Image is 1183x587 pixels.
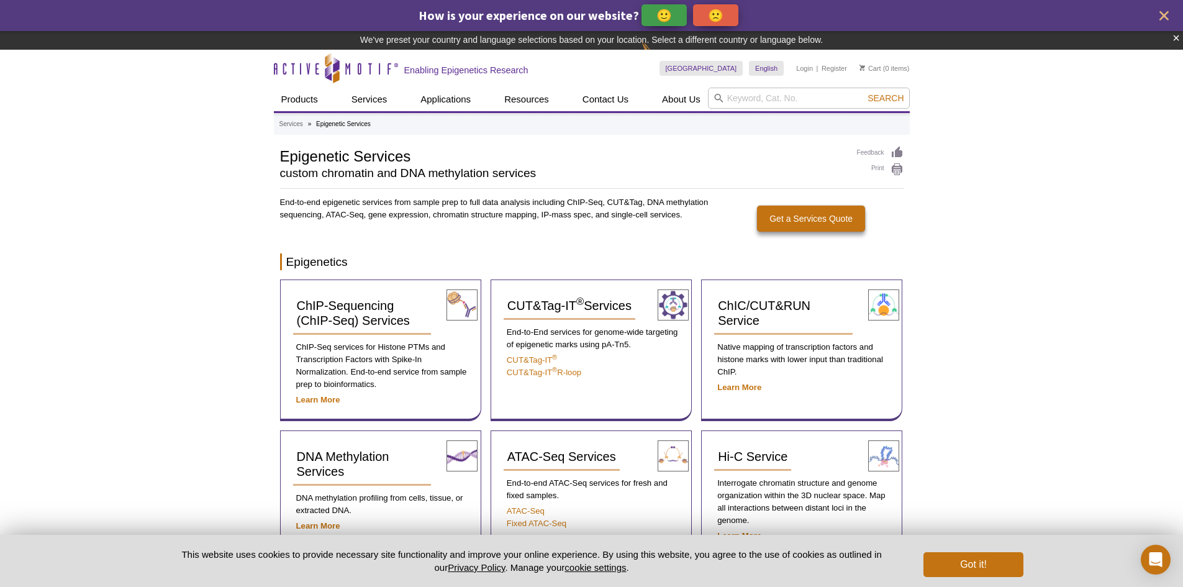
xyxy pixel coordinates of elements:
span: Hi-C Service [718,450,787,463]
a: ATAC-Seq [507,506,545,516]
a: Contact Us [575,88,636,111]
img: ATAC-Seq Services [658,440,689,471]
a: Services [279,119,303,130]
a: Learn More [296,395,340,404]
a: [GEOGRAPHIC_DATA] [659,61,743,76]
button: Search [864,93,907,104]
img: Your Cart [859,65,865,71]
sup: ® [576,296,584,308]
button: × [1172,31,1180,45]
span: How is your experience on our website? [419,7,639,23]
p: End-to-End services for genome-wide targeting of epigenetic marks using pA-Tn5. [504,326,679,351]
a: Products [274,88,325,111]
div: Open Intercom Messenger [1141,545,1171,575]
a: Fixed ATAC-Seq [507,519,566,528]
a: CUT&Tag-IT®R-loop [507,368,581,377]
span: ChIC/CUT&RUN Service [718,299,810,327]
img: Hi-C Service [868,440,899,471]
li: | [817,61,818,76]
button: Got it! [923,552,1023,577]
p: Native mapping of transcription factors and histone marks with lower input than traditional ChIP. [714,341,889,378]
sup: ® [552,366,557,373]
p: 🙁 [708,7,723,23]
a: Services [344,88,395,111]
a: Privacy Policy [448,562,505,573]
span: DNA Methylation Services [297,450,389,478]
span: ATAC-Seq Services [507,450,616,463]
a: DNA Methylation Services [293,444,432,486]
li: (0 items) [859,61,910,76]
a: CUT&Tag-IT® [507,355,557,365]
a: Applications [413,88,478,111]
a: Register [822,64,847,73]
sup: ® [552,353,557,361]
p: DNA methylation profiling from cells, tissue, or extracted DNA. [293,492,468,517]
span: CUT&Tag-IT Services [507,299,632,312]
a: English [749,61,784,76]
a: ATAC-Seq Services [504,444,620,471]
a: About Us [655,88,708,111]
li: Epigenetic Services [316,121,371,127]
a: Resources [497,88,556,111]
img: Change Here [641,40,674,70]
span: Search [868,93,904,103]
a: Print [857,163,904,176]
a: Hi-C Service [714,444,791,471]
a: Cart [859,64,881,73]
li: » [308,121,312,127]
a: Login [796,64,813,73]
a: Learn More [296,521,340,530]
a: CUT&Tag-IT®Services [504,293,635,320]
h2: custom chromatin and DNA methylation services [280,168,845,179]
img: ChIP-Seq Services [446,289,478,321]
a: ChIC/CUT&RUN Service [714,293,853,335]
img: DNA Methylation Services [446,440,478,471]
p: 🙂 [656,7,672,23]
button: close [1156,8,1172,24]
a: Learn More [717,383,761,392]
h2: Epigenetics [280,253,904,270]
a: Get a Services Quote [757,206,865,232]
a: Learn More [717,531,761,540]
img: CUT&Tag-IT® Services [658,289,689,321]
p: ChIP-Seq services for Histone PTMs and Transcription Factors with Spike-In Normalization. End-to-... [293,341,468,391]
a: Feedback [857,146,904,160]
a: ChIP-Sequencing (ChIP-Seq) Services [293,293,432,335]
button: cookie settings [564,562,626,573]
input: Keyword, Cat. No. [708,88,910,109]
p: End-to-end epigenetic services from sample prep to full data analysis including ChIP-Seq, CUT&Tag... [280,196,710,221]
h1: Epigenetic Services [280,146,845,165]
p: This website uses cookies to provide necessary site functionality and improve your online experie... [160,548,904,574]
img: ChIC/CUT&RUN Service [868,289,899,321]
p: Interrogate chromatin structure and genome organization within the 3D nuclear space. Map all inte... [714,477,889,527]
h2: Enabling Epigenetics Research [404,65,528,76]
p: End-to-end ATAC-Seq services for fresh and fixed samples. [504,477,679,502]
span: ChIP-Sequencing (ChIP-Seq) Services [297,299,410,327]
